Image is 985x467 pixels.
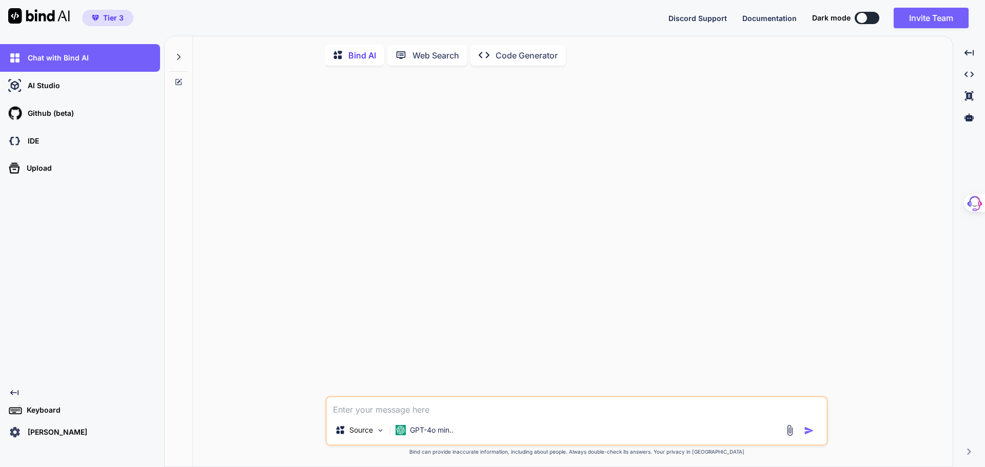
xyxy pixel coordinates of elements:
[6,49,24,67] img: chat
[396,425,406,435] img: GPT-4o mini
[24,427,87,437] p: [PERSON_NAME]
[325,448,828,456] p: Bind can provide inaccurate information, including about people. Always double-check its answers....
[24,80,60,91] p: AI Studio
[804,425,814,436] img: icon
[92,15,99,21] img: premium
[412,49,459,62] p: Web Search
[6,105,24,122] img: githubLight
[8,8,70,24] img: Bind AI
[24,53,89,63] p: Chat with Bind AI
[6,423,24,441] img: settings
[812,13,851,23] span: Dark mode
[784,424,796,436] img: attachment
[349,425,373,435] p: Source
[894,8,969,28] button: Invite Team
[24,108,74,118] p: Github (beta)
[348,49,376,62] p: Bind AI
[103,13,124,23] span: Tier 3
[742,14,797,23] span: Documentation
[24,136,39,146] p: IDE
[6,77,24,94] img: ai-studio
[668,13,727,24] button: Discord Support
[668,14,727,23] span: Discord Support
[376,426,385,435] img: Pick Models
[6,132,24,150] img: darkCloudIdeIcon
[410,425,454,435] p: GPT-4o min..
[82,10,133,26] button: premiumTier 3
[23,405,61,415] p: Keyboard
[496,49,558,62] p: Code Generator
[23,163,52,173] p: Upload
[742,13,797,24] button: Documentation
